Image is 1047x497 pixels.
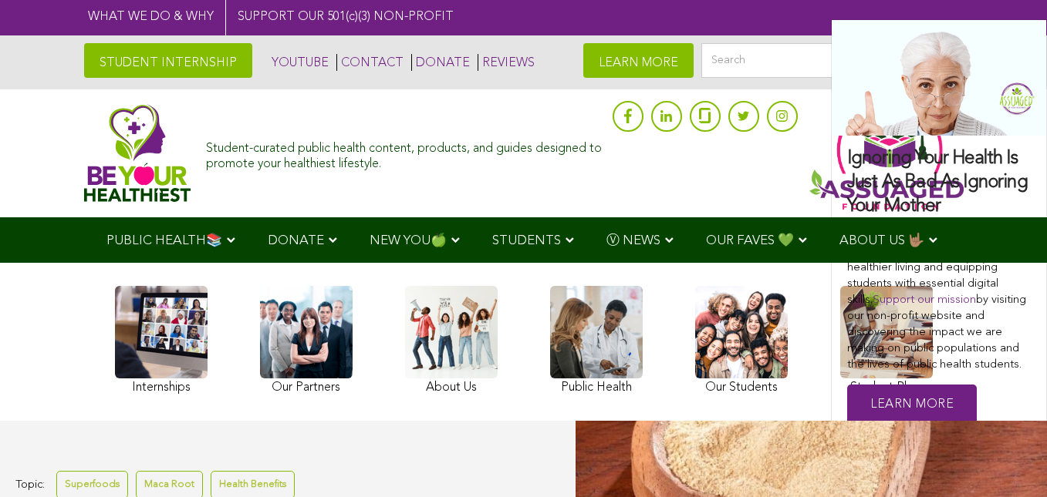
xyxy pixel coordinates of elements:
[370,234,447,247] span: NEW YOU🍏
[106,234,222,247] span: PUBLIC HEALTH📚
[706,234,794,247] span: OUR FAVES 💚
[84,43,252,78] a: STUDENT INTERNSHIP
[268,54,329,71] a: YOUTUBE
[583,43,694,78] a: LEARN MORE
[268,234,324,247] span: DONATE
[84,104,191,202] img: Assuaged
[411,54,470,71] a: DONATE
[606,234,660,247] span: Ⓥ NEWS
[478,54,535,71] a: REVIEWS
[84,217,964,263] div: Navigation Menu
[809,97,964,210] img: Assuaged App
[699,108,710,123] img: glassdoor
[492,234,561,247] span: STUDENTS
[701,43,964,78] input: Search
[970,423,1047,497] iframe: Chat Widget
[839,234,924,247] span: ABOUT US 🤟🏽
[15,475,45,495] span: Topic:
[336,54,404,71] a: CONTACT
[847,385,977,425] a: Learn More
[206,134,604,171] div: Student-curated public health content, products, and guides designed to promote your healthiest l...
